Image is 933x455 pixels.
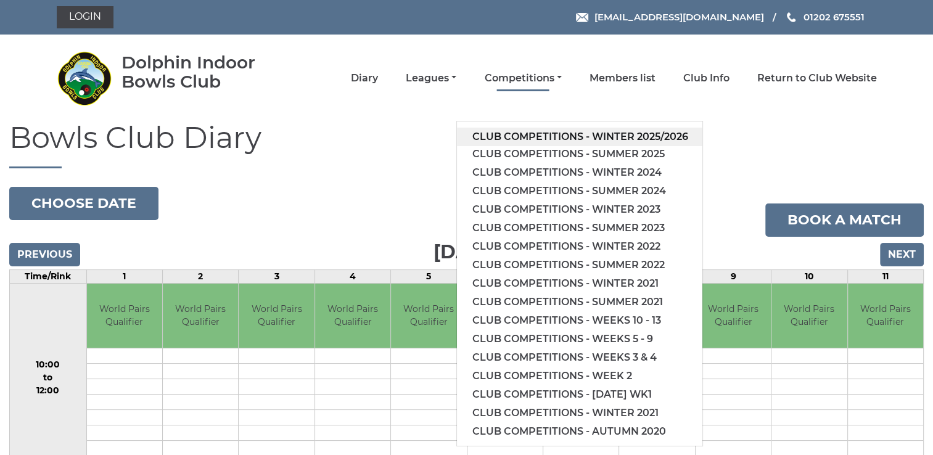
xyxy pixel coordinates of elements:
[391,269,467,283] td: 5
[457,404,702,422] a: Club competitions - Winter 2021
[9,121,924,168] h1: Bowls Club Diary
[239,269,314,283] td: 3
[771,284,847,348] td: World Pairs Qualifier
[9,243,80,266] input: Previous
[757,72,877,85] a: Return to Club Website
[696,284,771,348] td: World Pairs Qualifier
[457,422,702,441] a: Club competitions - Autumn 2020
[594,11,763,23] span: [EMAIL_ADDRESS][DOMAIN_NAME]
[456,121,703,446] ul: Competitions
[315,284,390,348] td: World Pairs Qualifier
[803,11,864,23] span: 01202 675551
[457,219,702,237] a: Club competitions - Summer 2023
[576,13,588,22] img: Email
[785,10,864,24] a: Phone us 01202 675551
[695,269,771,283] td: 9
[457,367,702,385] a: Club competitions - Week 2
[406,72,456,85] a: Leagues
[351,72,378,85] a: Diary
[590,72,656,85] a: Members list
[787,12,795,22] img: Phone us
[9,187,158,220] button: Choose date
[314,269,390,283] td: 4
[457,237,702,256] a: Club competitions - Winter 2022
[771,269,847,283] td: 10
[87,284,162,348] td: World Pairs Qualifier
[847,269,924,283] td: 11
[457,385,702,404] a: Club competitions - [DATE] wk1
[86,269,162,283] td: 1
[391,284,466,348] td: World Pairs Qualifier
[457,128,702,146] a: Club competitions - Winter 2025/2026
[457,348,702,367] a: Club competitions - Weeks 3 & 4
[457,311,702,330] a: Club competitions - Weeks 10 - 13
[457,256,702,274] a: Club competitions - Summer 2022
[239,284,314,348] td: World Pairs Qualifier
[457,163,702,182] a: Club competitions - Winter 2024
[880,243,924,266] input: Next
[683,72,730,85] a: Club Info
[576,10,763,24] a: Email [EMAIL_ADDRESS][DOMAIN_NAME]
[457,182,702,200] a: Club competitions - Summer 2024
[162,269,238,283] td: 2
[457,330,702,348] a: Club competitions - Weeks 5 - 9
[57,51,112,106] img: Dolphin Indoor Bowls Club
[457,274,702,293] a: Club competitions - Winter 2021
[121,53,291,91] div: Dolphin Indoor Bowls Club
[457,200,702,219] a: Club competitions - Winter 2023
[57,6,113,28] a: Login
[457,293,702,311] a: Club competitions - Summer 2021
[765,203,924,237] a: Book a match
[163,284,238,348] td: World Pairs Qualifier
[484,72,561,85] a: Competitions
[10,269,87,283] td: Time/Rink
[848,284,924,348] td: World Pairs Qualifier
[457,145,702,163] a: Club competitions - Summer 2025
